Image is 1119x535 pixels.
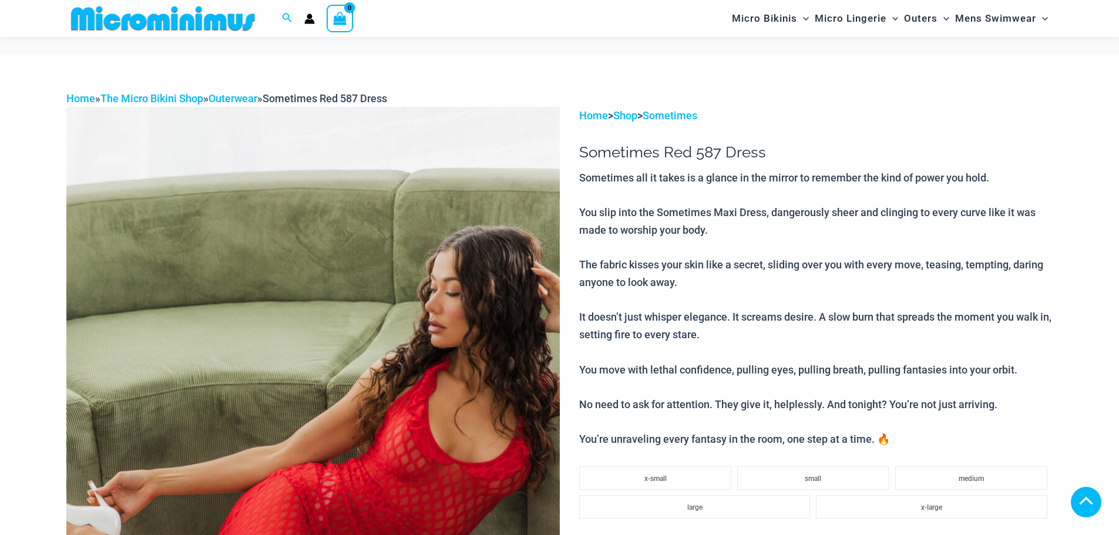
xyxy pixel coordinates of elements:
span: Menu Toggle [937,4,949,33]
a: Sometimes [643,109,697,122]
span: x-small [644,475,667,483]
li: small [737,466,889,490]
span: » » » [66,92,387,105]
span: Outers [904,4,937,33]
span: Micro Lingerie [815,4,886,33]
span: Sometimes Red 587 Dress [263,92,387,105]
span: x-large [921,503,942,512]
li: x-large [816,495,1047,519]
p: > > [579,107,1053,125]
a: Outerwear [209,92,257,105]
li: large [579,495,810,519]
nav: Site Navigation [727,2,1053,35]
a: The Micro Bikini Shop [100,92,203,105]
span: medium [959,475,984,483]
span: Micro Bikinis [732,4,797,33]
a: Home [579,109,608,122]
h1: Sometimes Red 587 Dress [579,143,1053,161]
span: Mens Swimwear [955,4,1036,33]
a: Micro LingerieMenu ToggleMenu Toggle [812,4,901,33]
li: medium [895,466,1047,490]
a: OutersMenu ToggleMenu Toggle [901,4,952,33]
a: Search icon link [282,11,293,26]
a: Shop [613,109,637,122]
p: Sometimes all it takes is a glance in the mirror to remember the kind of power you hold. You slip... [579,169,1053,448]
a: Micro BikinisMenu ToggleMenu Toggle [729,4,812,33]
span: Menu Toggle [797,4,809,33]
li: x-small [579,466,731,490]
span: small [805,475,821,483]
img: MM SHOP LOGO FLAT [66,5,260,32]
span: large [687,503,703,512]
span: Menu Toggle [1036,4,1048,33]
a: View Shopping Cart, empty [327,5,354,32]
a: Account icon link [304,14,315,24]
a: Mens SwimwearMenu ToggleMenu Toggle [952,4,1051,33]
a: Home [66,92,95,105]
span: Menu Toggle [886,4,898,33]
